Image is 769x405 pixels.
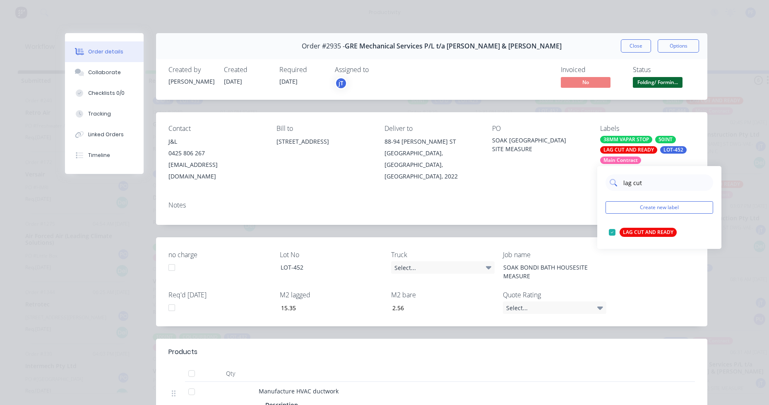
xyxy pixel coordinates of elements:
[620,228,677,237] div: LAG CUT AND READY
[492,125,587,133] div: PO
[600,146,657,154] div: LAG CUT AND READY
[88,110,111,118] div: Tracking
[606,227,680,238] button: LAG CUT AND READY
[88,131,124,138] div: Linked Orders
[391,261,495,274] div: Select...
[384,136,479,182] div: 88-94 [PERSON_NAME] ST[GEOGRAPHIC_DATA], [GEOGRAPHIC_DATA], [GEOGRAPHIC_DATA], 2022
[384,136,479,147] div: 88-94 [PERSON_NAME] ST
[224,77,242,85] span: [DATE]
[600,136,652,143] div: 38MM VAPAR STOP
[279,66,325,74] div: Required
[335,77,347,89] button: jT
[655,136,676,143] div: 50INT
[88,89,125,97] div: Checklists 0/0
[561,77,610,87] span: No
[280,290,383,300] label: M2 lagged
[660,146,687,154] div: LOT-452
[658,39,699,53] button: Options
[503,290,606,300] label: Quote Rating
[503,250,606,260] label: Job name
[206,365,255,382] div: Qty
[65,145,144,166] button: Timeline
[168,201,695,209] div: Notes
[88,48,123,55] div: Order details
[65,124,144,145] button: Linked Orders
[168,290,272,300] label: Req'd [DATE]
[274,261,377,273] div: LOT-452
[600,125,695,133] div: Labels
[633,77,682,87] span: Folding/ Formin...
[492,136,587,153] div: SOAK [GEOGRAPHIC_DATA] SITE MEASURE
[274,301,383,314] input: Enter number...
[65,41,144,62] button: Order details
[633,66,695,74] div: Status
[168,125,263,133] div: Contact
[276,125,371,133] div: Bill to
[384,147,479,182] div: [GEOGRAPHIC_DATA], [GEOGRAPHIC_DATA], [GEOGRAPHIC_DATA], 2022
[345,42,562,50] span: GRE Mechanical Services P/L t/a [PERSON_NAME] & [PERSON_NAME]
[384,125,479,133] div: Deliver to
[168,136,263,182] div: J&L0425 806 267[EMAIL_ADDRESS][DOMAIN_NAME]
[168,136,263,147] div: J&L
[168,250,272,260] label: no charge
[633,77,682,89] button: Folding/ Formin...
[335,66,418,74] div: Assigned to
[280,250,383,260] label: Lot No
[65,104,144,124] button: Tracking
[621,39,651,53] button: Close
[224,66,269,74] div: Created
[168,347,197,357] div: Products
[622,174,709,191] input: Search labels
[497,261,600,282] div: SOAK BONDI BATH HOUSESITE MEASURE
[606,201,713,214] button: Create new label
[600,157,641,164] div: Main Contract
[391,290,495,300] label: M2 bare
[276,136,371,147] div: [STREET_ADDRESS]
[276,136,371,162] div: [STREET_ADDRESS]
[279,77,298,85] span: [DATE]
[561,66,623,74] div: Invoiced
[385,301,495,314] input: Enter number...
[168,77,214,86] div: [PERSON_NAME]
[88,152,110,159] div: Timeline
[88,69,121,76] div: Collaborate
[391,250,495,260] label: Truck
[302,42,345,50] span: Order #2935 -
[168,159,263,182] div: [EMAIL_ADDRESS][DOMAIN_NAME]
[168,147,263,159] div: 0425 806 267
[168,66,214,74] div: Created by
[503,301,606,314] div: Select...
[259,387,339,395] span: Manufacture HVAC ductwork
[65,83,144,104] button: Checklists 0/0
[65,62,144,83] button: Collaborate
